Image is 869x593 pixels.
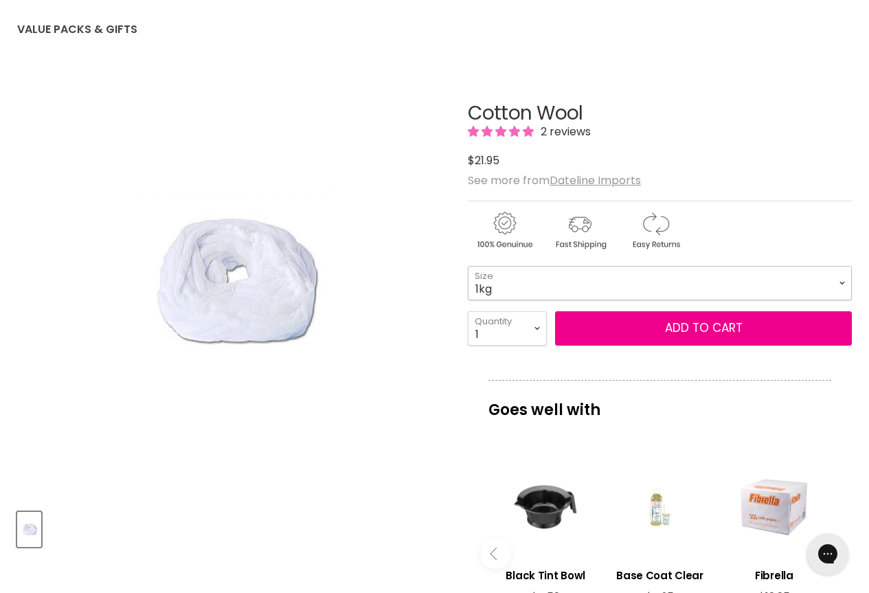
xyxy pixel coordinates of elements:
[724,557,824,590] a: View product:Fibrella
[468,153,499,168] span: $21.95
[7,15,148,44] a: Value Packs & Gifts
[17,512,41,547] button: Cotton Wool
[543,210,616,251] img: shipping.gif
[468,210,541,251] img: genuine.gif
[619,210,692,251] img: returns.gif
[468,124,537,139] span: 5.00 stars
[555,311,852,346] button: Add to cart
[724,568,824,583] h3: Fibrella
[609,568,710,583] h3: Base Coat Clear
[550,172,641,188] a: Dateline Imports
[468,311,547,346] select: Quantity
[495,557,596,590] a: View product:Black Tint Bowl
[488,380,831,425] p: Goes well with
[800,528,855,579] iframe: Gorgias live chat messenger
[19,513,40,546] img: Cotton Wool
[112,102,352,465] img: Cotton Wool
[468,103,852,124] h1: Cotton Wool
[537,124,591,139] span: 2 reviews
[495,568,596,583] h3: Black Tint Bowl
[15,508,449,547] div: Product thumbnails
[468,172,641,188] span: See more from
[17,69,447,499] div: Cotton Wool image. Click or Scroll to Zoom.
[609,557,710,590] a: View product:Base Coat Clear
